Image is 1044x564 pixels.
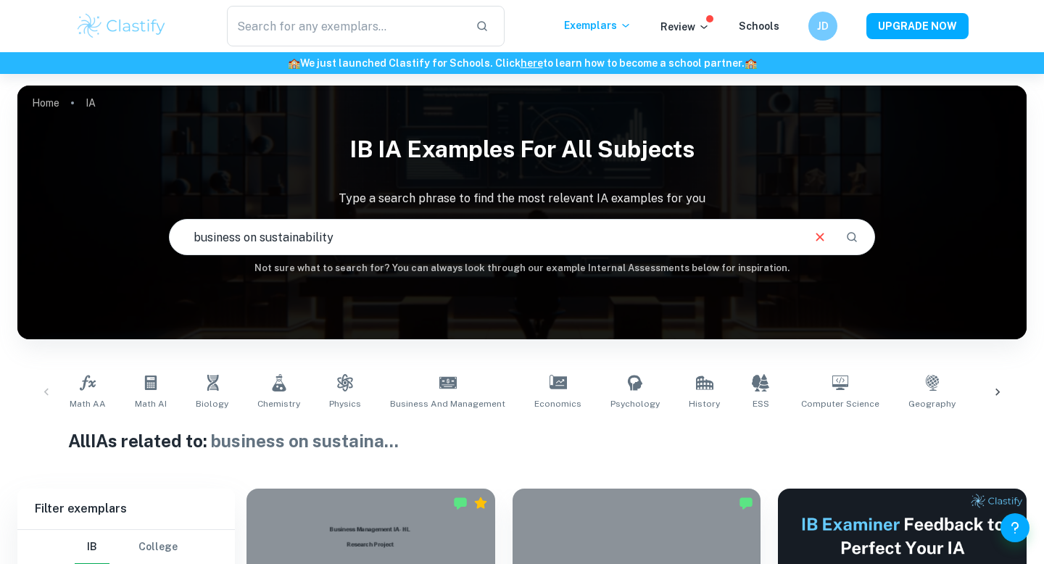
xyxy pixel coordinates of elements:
[17,489,235,529] h6: Filter exemplars
[1000,513,1029,542] button: Help and Feedback
[170,217,800,257] input: E.g. player arrangements, enthalpy of combustion, analysis of a big city...
[739,496,753,510] img: Marked
[32,93,59,113] a: Home
[801,397,879,410] span: Computer Science
[288,57,300,69] span: 🏫
[806,223,834,251] button: Clear
[17,126,1027,173] h1: IB IA examples for all subjects
[753,397,769,410] span: ESS
[610,397,660,410] span: Psychology
[689,397,720,410] span: History
[815,18,832,34] h6: JD
[86,95,96,111] p: IA
[521,57,543,69] a: here
[75,12,167,41] img: Clastify logo
[473,496,488,510] div: Premium
[257,397,300,410] span: Chemistry
[211,431,399,451] span: business on sustaina ...
[534,397,581,410] span: Economics
[808,12,837,41] button: JD
[227,6,464,46] input: Search for any exemplars...
[564,17,631,33] p: Exemplars
[329,397,361,410] span: Physics
[453,496,468,510] img: Marked
[17,261,1027,275] h6: Not sure what to search for? You can always look through our example Internal Assessments below f...
[660,19,710,35] p: Review
[745,57,757,69] span: 🏫
[68,428,977,454] h1: All IAs related to:
[390,397,505,410] span: Business and Management
[135,397,167,410] span: Math AI
[3,55,1041,71] h6: We just launched Clastify for Schools. Click to learn how to become a school partner.
[908,397,956,410] span: Geography
[70,397,106,410] span: Math AA
[739,20,779,32] a: Schools
[840,225,864,249] button: Search
[17,190,1027,207] p: Type a search phrase to find the most relevant IA examples for you
[196,397,228,410] span: Biology
[866,13,969,39] button: UPGRADE NOW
